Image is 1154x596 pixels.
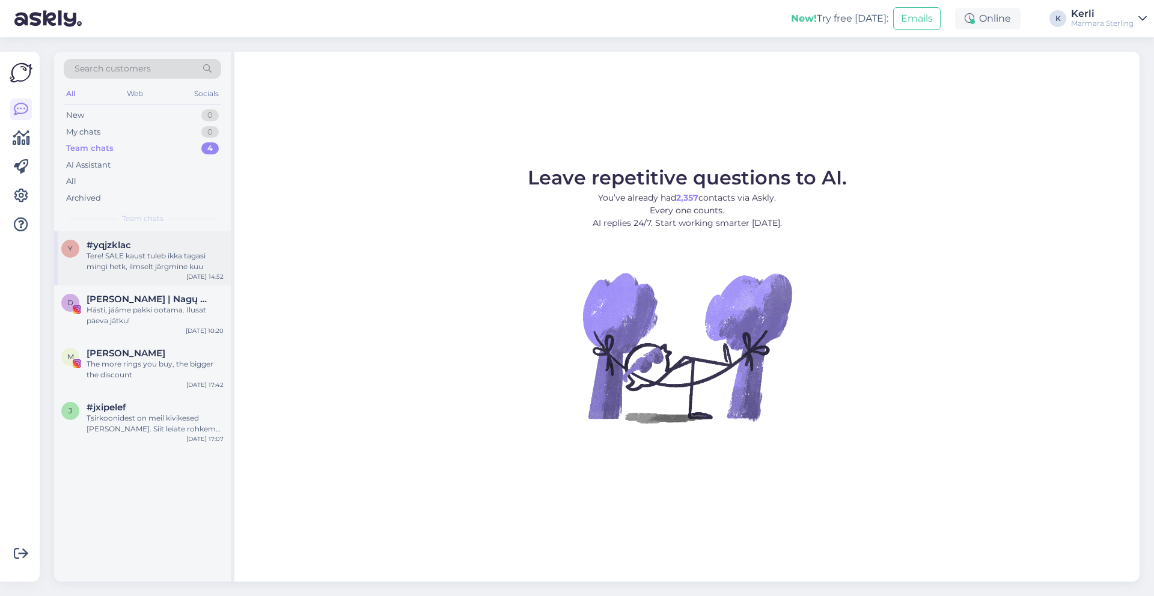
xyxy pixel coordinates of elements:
div: All [66,175,76,187]
div: Online [955,8,1021,29]
span: Search customers [75,62,151,75]
img: No Chat active [579,239,795,455]
span: Marita Liepina [87,348,165,359]
b: New! [791,13,817,24]
div: Try free [DATE]: [791,11,888,26]
div: Archived [66,192,101,204]
div: [DATE] 10:20 [186,326,224,335]
div: 4 [201,142,219,154]
div: The more rings you buy, the bigger the discount [87,359,224,380]
p: You’ve already had contacts via Askly. Every one counts. AI replies 24/7. Start working smarter [... [528,192,847,230]
span: Team chats [122,213,163,224]
b: 2,357 [676,192,698,203]
div: My chats [66,126,100,138]
div: [DATE] 17:07 [186,434,224,443]
div: All [64,86,78,102]
span: #jxipelef [87,402,126,413]
button: Emails [893,7,941,30]
div: Tere! SALE kaust tuleb ikka tagasi mingi hetk, ilmselt järgmine kuu [87,251,224,272]
span: M [67,352,74,361]
div: AI Assistant [66,159,111,171]
div: Hästi, jääme pakki ootama. Ilusat päeva jätku! [87,305,224,326]
div: Tsirkoonidest on meil kivikesed [PERSON_NAME]. Siit leiate rohkem infot meie ehete tehnoloogiast:... [87,413,224,434]
div: New [66,109,84,121]
div: 0 [201,126,219,138]
div: Socials [192,86,221,102]
div: [DATE] 17:42 [186,380,224,389]
div: Team chats [66,142,114,154]
span: D [67,298,73,307]
div: Kerli [1071,9,1134,19]
img: Askly Logo [10,61,32,84]
a: KerliMarmara Sterling [1071,9,1147,28]
span: y [68,244,73,253]
div: Web [124,86,145,102]
div: Marmara Sterling [1071,19,1134,28]
span: Donata Gėdvilė | Nagų meistrė [87,294,212,305]
span: Leave repetitive questions to AI. [528,166,847,189]
span: j [69,406,72,415]
div: [DATE] 14:52 [186,272,224,281]
span: #yqjzklac [87,240,131,251]
div: 0 [201,109,219,121]
div: K [1049,10,1066,27]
